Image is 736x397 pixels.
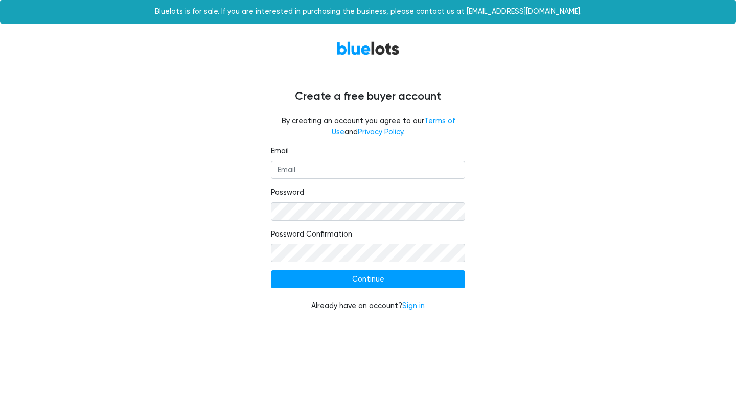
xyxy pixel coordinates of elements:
[271,270,465,289] input: Continue
[402,301,425,310] a: Sign in
[336,41,400,56] a: BlueLots
[358,128,403,136] a: Privacy Policy
[61,90,675,103] h4: Create a free buyer account
[271,187,304,198] label: Password
[271,115,465,137] fieldset: By creating an account you agree to our and .
[271,161,465,179] input: Email
[271,229,352,240] label: Password Confirmation
[271,146,289,157] label: Email
[332,116,455,136] a: Terms of Use
[271,300,465,312] div: Already have an account?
